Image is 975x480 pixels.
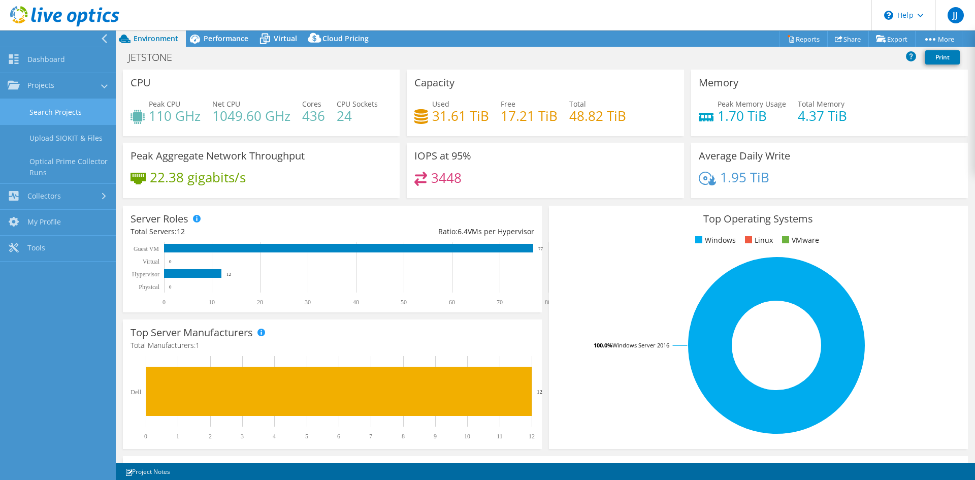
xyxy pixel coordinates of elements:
[149,110,201,121] h4: 110 GHz
[212,99,240,109] span: Net CPU
[134,34,178,43] span: Environment
[401,299,407,306] text: 50
[779,31,828,47] a: Reports
[131,327,253,338] h3: Top Server Manufacturers
[302,99,321,109] span: Cores
[322,34,369,43] span: Cloud Pricing
[432,99,449,109] span: Used
[150,172,246,183] h4: 22.38 gigabits/s
[720,172,769,183] h4: 1.95 TiB
[718,110,786,121] h4: 1.70 TiB
[149,99,180,109] span: Peak CPU
[369,433,372,440] text: 7
[132,271,159,278] text: Hypervisor
[537,389,542,395] text: 12
[131,226,332,237] div: Total Servers:
[241,433,244,440] text: 3
[464,433,470,440] text: 10
[779,235,819,246] li: VMware
[302,110,325,121] h4: 436
[414,77,454,88] h3: Capacity
[143,258,160,265] text: Virtual
[337,99,378,109] span: CPU Sockets
[529,433,535,440] text: 12
[434,433,437,440] text: 9
[169,259,172,264] text: 0
[204,34,248,43] span: Performance
[353,299,359,306] text: 40
[594,341,612,349] tspan: 100.0%
[501,99,515,109] span: Free
[273,433,276,440] text: 4
[458,227,468,236] span: 6.4
[569,99,586,109] span: Total
[337,110,378,121] h4: 24
[257,299,263,306] text: 20
[449,299,455,306] text: 60
[209,299,215,306] text: 10
[274,34,297,43] span: Virtual
[305,299,311,306] text: 30
[209,433,212,440] text: 2
[431,172,462,183] h4: 3448
[131,389,141,396] text: Dell
[497,433,503,440] text: 11
[169,284,172,290] text: 0
[884,11,893,20] svg: \n
[612,341,669,349] tspan: Windows Server 2016
[569,110,626,121] h4: 48.82 TiB
[177,227,185,236] span: 12
[742,235,773,246] li: Linux
[827,31,869,47] a: Share
[134,245,159,252] text: Guest VM
[798,99,844,109] span: Total Memory
[337,433,340,440] text: 6
[948,7,964,23] span: JJ
[131,77,151,88] h3: CPU
[699,150,790,162] h3: Average Daily Write
[332,226,534,237] div: Ratio: VMs per Hypervisor
[131,340,534,351] h4: Total Manufacturers:
[123,52,188,63] h1: JETSTONE
[699,77,738,88] h3: Memory
[118,465,177,478] a: Project Notes
[497,299,503,306] text: 70
[798,110,847,121] h4: 4.37 TiB
[162,299,166,306] text: 0
[226,272,231,277] text: 12
[432,110,489,121] h4: 31.61 TiB
[139,283,159,291] text: Physical
[176,433,179,440] text: 1
[538,246,543,251] text: 77
[557,213,960,225] h3: Top Operating Systems
[131,150,305,162] h3: Peak Aggregate Network Throughput
[414,150,471,162] h3: IOPS at 95%
[693,235,736,246] li: Windows
[501,110,558,121] h4: 17.21 TiB
[131,213,188,225] h3: Server Roles
[144,433,147,440] text: 0
[718,99,786,109] span: Peak Memory Usage
[402,433,405,440] text: 8
[305,433,308,440] text: 5
[212,110,290,121] h4: 1049.60 GHz
[915,31,962,47] a: More
[196,340,200,350] span: 1
[925,50,960,65] a: Print
[868,31,916,47] a: Export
